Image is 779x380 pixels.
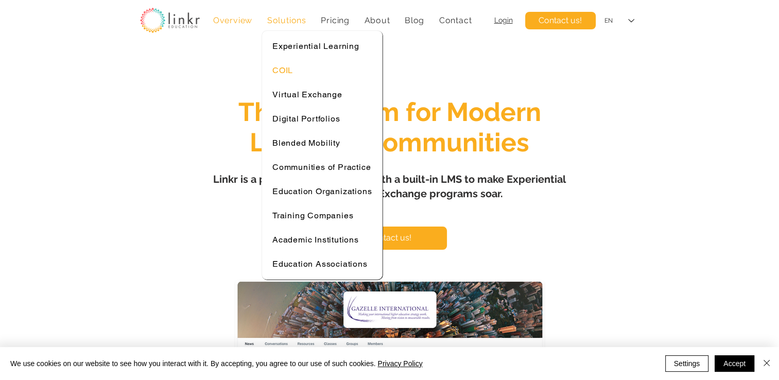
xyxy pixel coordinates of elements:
span: Education Associations [272,259,368,269]
a: Blended Mobility [267,133,377,153]
button: Close [760,355,773,372]
div: Solutions [262,10,311,30]
a: Education Organizations [267,181,377,201]
div: Language Selector: English [597,9,642,32]
span: Training Companies [272,211,353,220]
span: Academic Institutions [272,235,359,245]
button: Accept [715,355,754,372]
a: Privacy Policy [377,359,422,368]
a: Contact us! [333,227,447,250]
button: Settings [665,355,709,372]
img: linkr_logo_transparentbg.png [140,8,200,33]
nav: Site [208,10,477,30]
span: Pricing [321,15,350,25]
span: Contact us! [368,232,411,244]
div: EN [604,16,613,25]
span: Solutions [267,15,306,25]
span: About [364,15,390,25]
a: Communities of Practice [267,157,377,177]
span: Contact [439,15,472,25]
a: Contact us! [525,12,596,29]
span: Digital Portfolios [272,114,340,124]
a: Overview [208,10,258,30]
a: Academic Institutions [267,230,377,250]
span: Linkr is a private social network with a built-in LMS to make Experiential Learning and Virtual E... [213,173,566,200]
div: About [359,10,395,30]
a: COIL [267,60,377,80]
a: Pricing [316,10,355,30]
a: Experiential Learning [267,36,377,56]
span: The Platform for Modern Learning Communities [238,97,541,158]
a: Education Associations [267,254,377,274]
a: Login [494,16,513,24]
span: Overview [213,15,252,25]
div: Solutions [262,30,383,280]
a: Blog [400,10,430,30]
a: Contact [434,10,477,30]
img: Close [760,357,773,369]
a: Virtual Exchange [267,84,377,105]
span: We use cookies on our website to see how you interact with it. By accepting, you agree to our use... [10,359,423,368]
span: Virtual Exchange [272,90,342,99]
a: Training Companies [267,205,377,226]
span: COIL [272,65,293,75]
span: Blended Mobility [272,138,340,148]
a: Digital Portfolios [267,109,377,129]
span: Education Organizations [272,186,372,196]
span: Communities of Practice [272,162,371,172]
span: Experiential Learning [272,41,359,51]
span: Contact us! [539,15,582,26]
span: Blog [405,15,424,25]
